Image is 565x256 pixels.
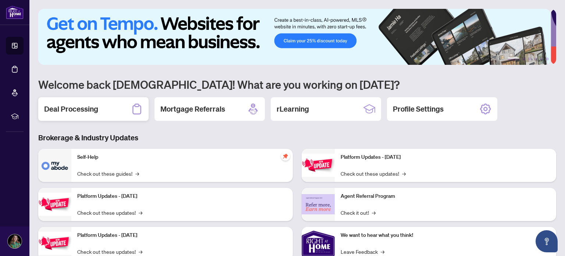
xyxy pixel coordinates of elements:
[372,208,376,217] span: →
[38,77,556,91] h1: Welcome back [DEMOGRAPHIC_DATA]! What are you working on [DATE]?
[135,169,139,178] span: →
[341,248,384,256] a: Leave Feedback→
[522,57,525,60] button: 2
[38,193,71,216] img: Platform Updates - September 16, 2025
[8,234,22,248] img: Profile Icon
[540,57,543,60] button: 5
[77,192,287,200] p: Platform Updates - [DATE]
[77,231,287,239] p: Platform Updates - [DATE]
[393,104,444,114] h2: Profile Settings
[77,208,142,217] a: Check out these updates!→
[302,154,335,177] img: Platform Updates - June 23, 2025
[77,248,142,256] a: Check out these updates!→
[341,153,550,161] p: Platform Updates - [DATE]
[341,208,376,217] a: Check it out!→
[528,57,531,60] button: 3
[77,169,139,178] a: Check out these guides!→
[508,57,519,60] button: 1
[341,231,550,239] p: We want to hear what you think!
[38,133,556,143] h3: Brokerage & Industry Updates
[77,153,287,161] p: Self-Help
[38,232,71,255] img: Platform Updates - July 21, 2025
[277,104,309,114] h2: rLearning
[38,9,551,65] img: Slide 0
[402,169,406,178] span: →
[139,208,142,217] span: →
[341,192,550,200] p: Agent Referral Program
[341,169,406,178] a: Check out these updates!→
[38,149,71,182] img: Self-Help
[281,152,290,161] span: pushpin
[536,230,558,252] button: Open asap
[160,104,225,114] h2: Mortgage Referrals
[546,57,549,60] button: 6
[139,248,142,256] span: →
[534,57,537,60] button: 4
[6,6,24,19] img: logo
[44,104,98,114] h2: Deal Processing
[302,194,335,214] img: Agent Referral Program
[381,248,384,256] span: →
